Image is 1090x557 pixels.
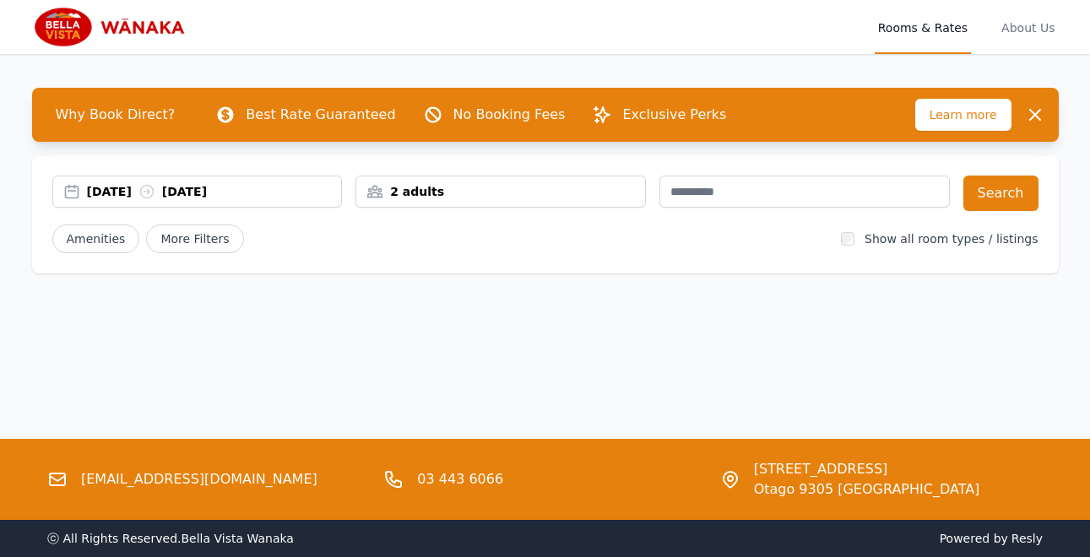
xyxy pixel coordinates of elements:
span: ⓒ All Rights Reserved. Bella Vista Wanaka [47,532,294,545]
span: Powered by [552,530,1044,547]
a: Resly [1011,532,1043,545]
p: Exclusive Perks [622,105,726,125]
span: Otago 9305 [GEOGRAPHIC_DATA] [754,479,980,500]
span: [STREET_ADDRESS] [754,459,980,479]
a: 03 443 6066 [417,469,503,489]
p: No Booking Fees [453,105,566,125]
button: Amenities [52,224,140,253]
a: [EMAIL_ADDRESS][DOMAIN_NAME] [81,469,317,489]
span: Learn more [915,99,1011,131]
p: Best Rate Guaranteed [246,105,395,125]
span: Why Book Direct? [42,98,189,132]
div: 2 adults [356,183,645,200]
label: Show all room types / listings [865,232,1038,246]
img: Bella Vista Wanaka [32,7,194,47]
div: [DATE] [DATE] [87,183,342,200]
span: More Filters [146,224,243,253]
button: Search [963,176,1038,211]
